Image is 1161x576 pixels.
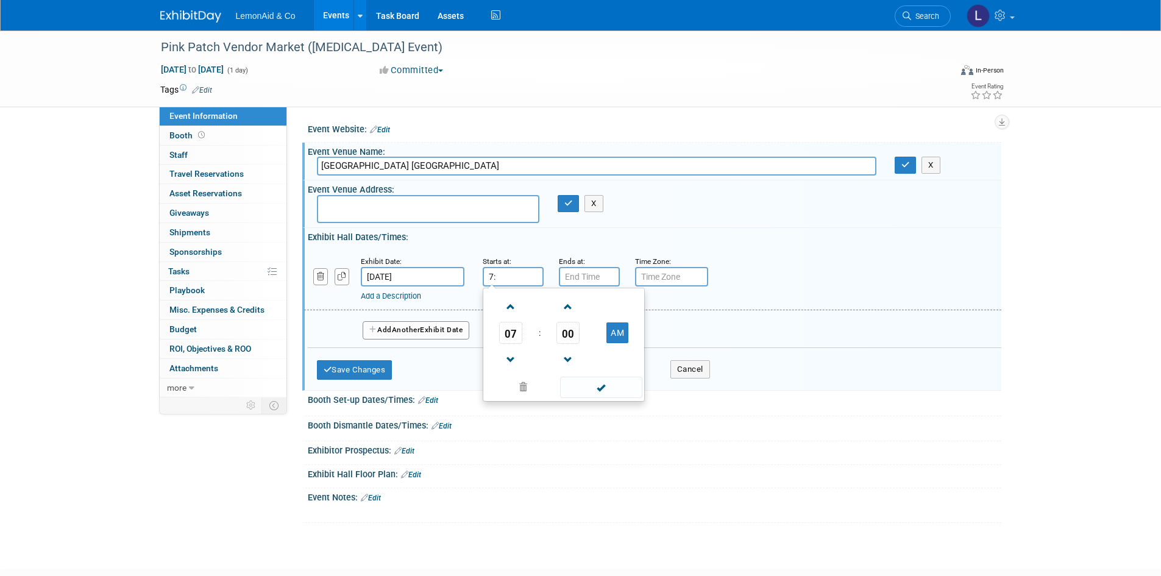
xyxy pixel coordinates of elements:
[559,267,620,286] input: End Time
[236,11,296,21] span: LemonAid & Co
[160,300,286,319] a: Misc. Expenses & Credits
[635,267,708,286] input: Time Zone
[967,4,990,27] img: Lawrence Hampp
[160,262,286,281] a: Tasks
[308,143,1001,158] div: Event Venue Name:
[160,340,286,358] a: ROI, Objectives & ROO
[192,86,212,94] a: Edit
[559,380,643,397] a: Done
[169,363,218,373] span: Attachments
[431,422,452,430] a: Edit
[169,150,188,160] span: Staff
[361,267,464,286] input: Date
[169,208,209,218] span: Giveaways
[169,285,205,295] span: Playbook
[556,322,580,344] span: Pick Minute
[308,441,1001,457] div: Exhibitor Prospectus:
[308,465,1001,481] div: Exhibit Hall Floor Plan:
[308,416,1001,432] div: Booth Dismantle Dates/Times:
[160,165,286,183] a: Travel Reservations
[308,120,1001,136] div: Event Website:
[361,257,402,266] small: Exhibit Date:
[160,146,286,165] a: Staff
[483,257,511,266] small: Starts at:
[261,397,286,413] td: Toggle Event Tabs
[635,257,671,266] small: Time Zone:
[556,291,580,322] a: Increment Minute
[169,344,251,354] span: ROI, Objectives & ROO
[308,228,1001,243] div: Exhibit Hall Dates/Times:
[160,379,286,397] a: more
[394,447,414,455] a: Edit
[921,157,940,174] button: X
[975,66,1004,75] div: In-Person
[186,65,198,74] span: to
[167,383,186,393] span: more
[536,322,543,344] td: :
[559,257,585,266] small: Ends at:
[169,130,207,140] span: Booth
[241,397,262,413] td: Personalize Event Tab Strip
[169,169,244,179] span: Travel Reservations
[160,359,286,378] a: Attachments
[401,471,421,479] a: Edit
[361,291,421,300] a: Add a Description
[196,130,207,140] span: Booth not reserved yet
[169,305,265,315] span: Misc. Expenses & Credits
[160,107,286,126] a: Event Information
[226,66,248,74] span: (1 day)
[911,12,939,21] span: Search
[879,63,1004,82] div: Event Format
[169,227,210,237] span: Shipments
[160,10,221,23] img: ExhibitDay
[670,360,710,379] button: Cancel
[169,188,242,198] span: Asset Reservations
[160,64,224,75] span: [DATE] [DATE]
[308,488,1001,504] div: Event Notes:
[961,65,973,75] img: Format-Inperson.png
[160,184,286,203] a: Asset Reservations
[375,64,448,77] button: Committed
[556,344,580,375] a: Decrement Minute
[483,267,544,286] input: Start Time
[160,243,286,261] a: Sponsorships
[499,344,522,375] a: Decrement Hour
[606,322,628,343] button: AM
[418,396,438,405] a: Edit
[392,325,421,334] span: Another
[160,204,286,222] a: Giveaways
[895,5,951,27] a: Search
[160,84,212,96] td: Tags
[361,494,381,502] a: Edit
[169,247,222,257] span: Sponsorships
[486,379,561,396] a: Clear selection
[160,126,286,145] a: Booth
[584,195,603,212] button: X
[499,322,522,344] span: Pick Hour
[363,321,470,340] button: AddAnotherExhibit Date
[160,281,286,300] a: Playbook
[169,324,197,334] span: Budget
[308,180,1001,196] div: Event Venue Address:
[169,111,238,121] span: Event Information
[499,291,522,322] a: Increment Hour
[160,223,286,242] a: Shipments
[157,37,932,59] div: Pink Patch Vendor Market ([MEDICAL_DATA] Event)
[308,391,1001,407] div: Booth Set-up Dates/Times:
[168,266,190,276] span: Tasks
[970,84,1003,90] div: Event Rating
[370,126,390,134] a: Edit
[160,320,286,339] a: Budget
[317,360,392,380] button: Save Changes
